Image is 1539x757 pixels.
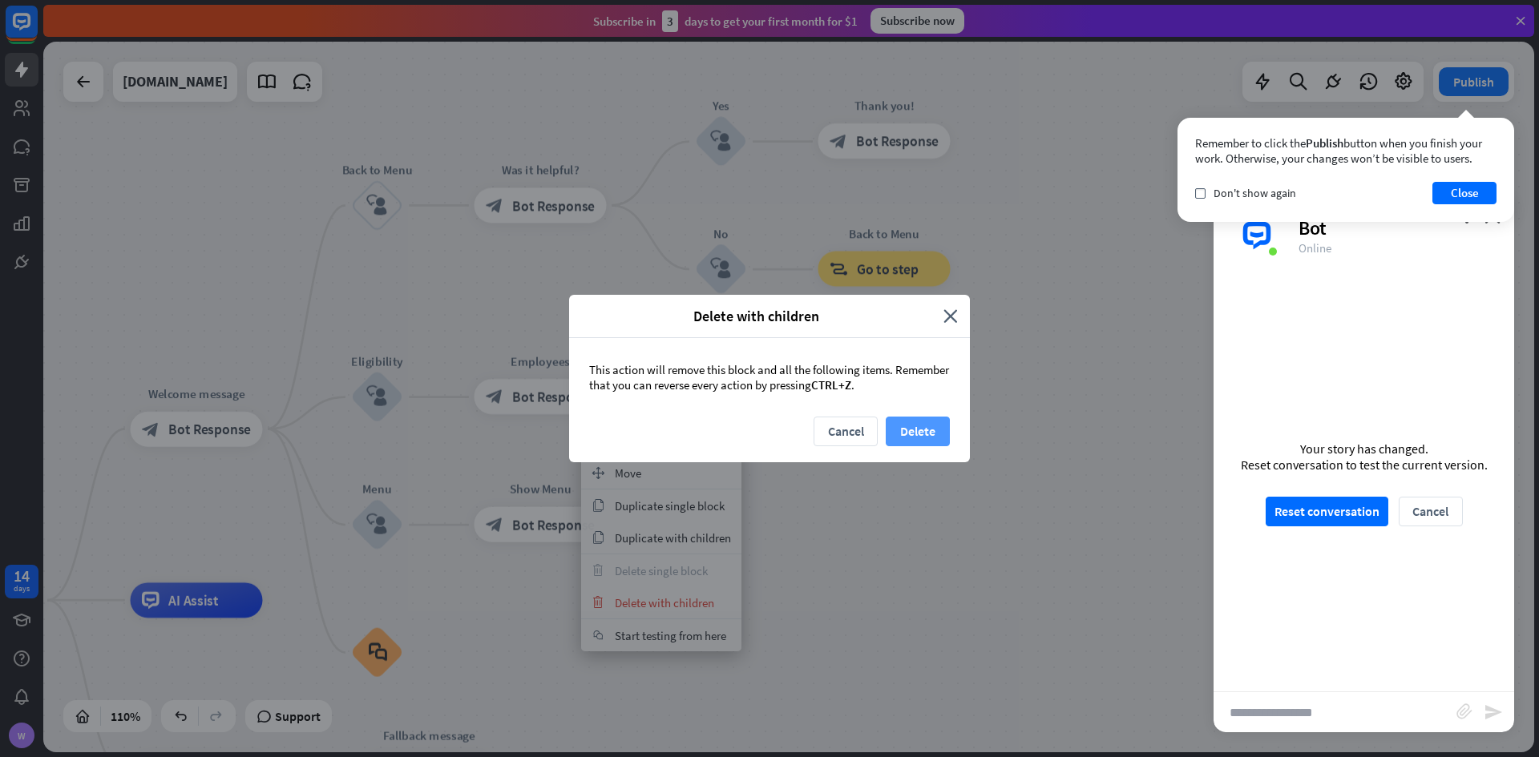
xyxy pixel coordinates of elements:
i: block_attachment [1456,703,1472,719]
div: Reset conversation to test the current version. [1241,457,1488,473]
span: CTRL+Z [811,377,851,393]
div: Bot [1299,215,1495,240]
div: Remember to click the button when you finish your work. Otherwise, your changes won’t be visible ... [1195,135,1497,166]
span: Publish [1306,135,1343,151]
i: send [1484,703,1503,722]
i: close [943,307,958,325]
button: Cancel [814,417,878,446]
div: Your story has changed. [1241,441,1488,457]
span: Delete with children [581,307,931,325]
div: This action will remove this block and all the following items. Remember that you can reverse eve... [569,338,970,417]
button: Cancel [1399,497,1463,526]
button: Close [1432,182,1497,204]
span: Don't show again [1214,186,1296,200]
button: Delete [886,417,950,446]
div: Online [1299,240,1495,256]
button: Open LiveChat chat widget [13,6,61,54]
button: Reset conversation [1266,497,1388,526]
